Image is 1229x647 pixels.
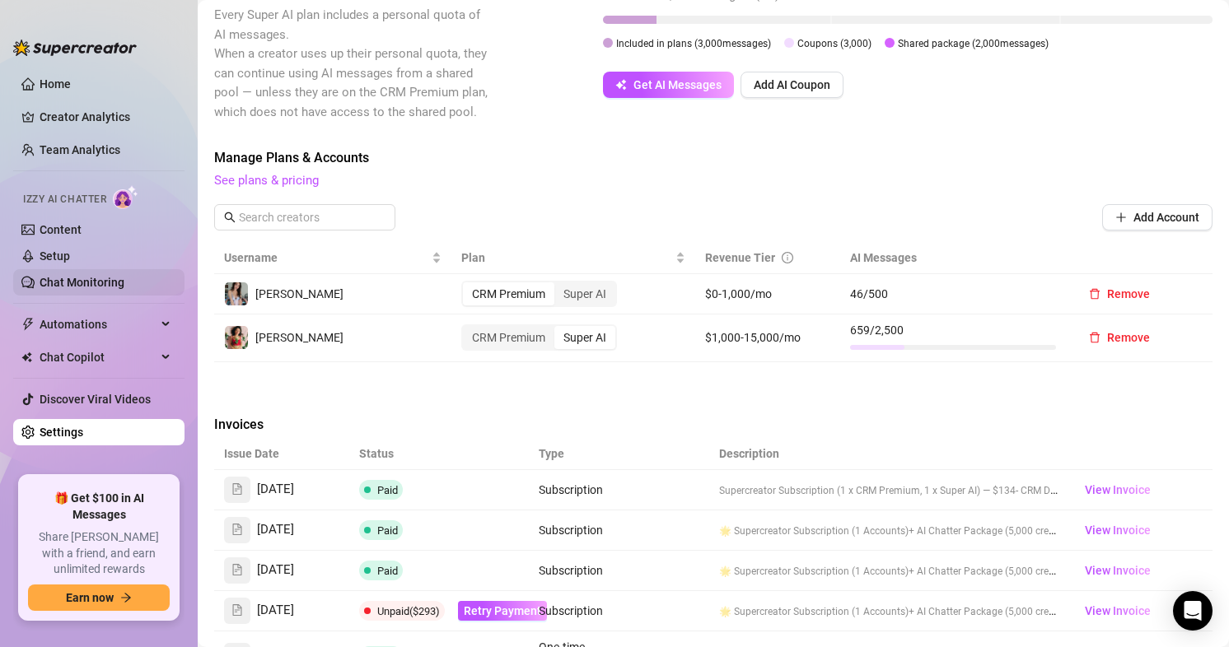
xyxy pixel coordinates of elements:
span: 659 / 2,500 [850,321,1056,339]
span: Invoices [214,415,491,435]
span: Izzy AI Chatter [23,192,106,207]
div: CRM Premium [463,326,554,349]
th: Username [214,242,451,274]
a: View Invoice [1078,520,1157,540]
a: Discover Viral Videos [40,393,151,406]
div: Super AI [554,282,615,305]
a: View Invoice [1078,601,1157,621]
span: Subscription [539,483,603,496]
button: Earn nowarrow-right [28,584,170,611]
a: See plans & pricing [214,173,319,188]
a: Content [40,223,82,236]
span: [PERSON_NAME] [255,287,343,300]
a: Creator Analytics [40,104,171,130]
span: Remove [1107,287,1150,300]
span: View Invoice [1085,481,1151,499]
span: 46 / 500 [850,285,1056,303]
span: Subscription [539,604,603,617]
img: AI Chatter [113,185,138,209]
span: [DATE] [257,601,294,621]
span: Unpaid ($293) [377,605,440,617]
span: [DATE] [257,520,294,540]
div: segmented control [461,324,617,351]
span: Automations [40,311,157,337]
span: [DATE] [257,480,294,500]
span: Paid [377,484,398,496]
a: Setup [40,249,70,263]
th: Type [529,438,619,470]
img: logo-BBDzfeDw.svg [13,40,137,56]
span: info-circle [782,252,793,263]
span: View Invoice [1085,521,1151,539]
span: Paid [377,524,398,537]
a: View Invoice [1078,480,1157,500]
span: Revenue Tier [705,251,775,264]
td: $1,000-15,000/mo [695,314,840,362]
span: Username [224,249,428,267]
span: 🌟 Supercreator Subscription (1 Accounts) [719,606,909,617]
a: Chat Monitoring [40,276,124,289]
span: Retry Payment [464,604,541,617]
div: Super AI [554,326,615,349]
span: Subscription [539,524,603,537]
span: Plan [461,249,672,267]
span: Share [PERSON_NAME] with a friend, and earn unlimited rewards [28,529,170,578]
th: Issue Date [214,438,349,470]
img: Maki [225,282,248,305]
button: Remove [1076,281,1163,307]
span: + AI Chatter Package (5,000 credits) — $150 [909,564,1104,577]
span: - CRM Discount (CRM Premium) — $7.50 [1016,483,1194,496]
span: 🌟 Supercreator Subscription (1 Accounts) [719,525,909,537]
div: Open Intercom Messenger [1173,591,1213,631]
span: Shared package ( 2,000 messages) [898,38,1049,49]
a: Home [40,77,71,91]
button: Add AI Coupon [741,72,843,98]
span: thunderbolt [21,318,35,331]
div: CRM Premium [463,282,554,305]
span: Supercreator Subscription (1 x CRM Premium, 1 x Super AI) — $134 [719,485,1016,496]
span: Coupons ( 3,000 ) [797,38,872,49]
span: 🎁 Get $100 in AI Messages [28,491,170,523]
span: View Invoice [1085,561,1151,580]
span: Paid [377,565,398,577]
span: Included in plans ( 3,000 messages) [616,38,771,49]
span: [DATE] [257,561,294,580]
span: Add AI Coupon [754,78,830,91]
span: search [224,212,236,223]
img: maki [225,326,248,349]
a: Team Analytics [40,143,120,156]
span: delete [1089,332,1100,343]
span: Manage Plans & Accounts [214,148,1213,168]
button: Remove [1076,324,1163,351]
th: Status [349,438,529,470]
span: file-text [231,604,243,616]
span: Subscription [539,564,603,577]
span: Get AI Messages [633,78,722,91]
span: View Invoice [1085,602,1151,620]
th: AI Messages [840,242,1066,274]
td: $0-1,000/mo [695,274,840,314]
span: 🌟 Supercreator Subscription (1 Accounts) [719,566,909,577]
th: Plan [451,242,695,274]
button: Add Account [1102,204,1213,230]
img: Chat Copilot [21,351,32,363]
input: Search creators [239,208,372,226]
span: Chat Copilot [40,344,157,370]
span: + AI Chatter Package (5,000 credits) — $150 [909,604,1104,617]
span: Remove [1107,331,1150,344]
span: file-text [231,524,243,535]
a: Settings [40,426,83,439]
span: Earn now [66,591,114,604]
th: Description [709,438,1069,470]
button: Retry Payment [458,601,547,621]
span: plus [1115,212,1127,223]
span: delete [1089,288,1100,300]
a: View Invoice [1078,561,1157,580]
span: + AI Chatter Package (5,000 credits) — $150 [909,524,1104,537]
span: [PERSON_NAME] [255,331,343,344]
div: segmented control [461,281,617,307]
span: Every Super AI plan includes a personal quota of AI messages. When a creator uses up their person... [214,7,488,119]
span: file-text [231,564,243,575]
span: arrow-right [120,592,132,603]
span: Add Account [1133,211,1199,224]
